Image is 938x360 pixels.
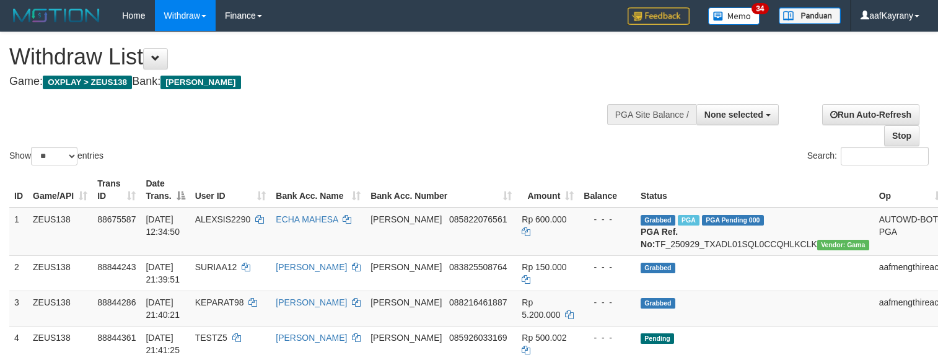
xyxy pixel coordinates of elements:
[522,262,566,272] span: Rp 150.000
[708,7,760,25] img: Button%20Memo.svg
[97,333,136,343] span: 88844361
[636,172,874,208] th: Status
[9,76,613,88] h4: Game: Bank:
[28,208,92,256] td: ZEUS138
[779,7,841,24] img: panduan.png
[9,6,103,25] img: MOTION_logo.png
[370,297,442,307] span: [PERSON_NAME]
[678,215,699,226] span: Marked by aafpengsreynich
[522,214,566,224] span: Rp 600.000
[146,297,180,320] span: [DATE] 21:40:21
[752,3,768,14] span: 34
[28,291,92,326] td: ZEUS138
[449,297,507,307] span: Copy 088216461887 to clipboard
[607,104,696,125] div: PGA Site Balance /
[9,255,28,291] td: 2
[584,213,631,226] div: - - -
[160,76,240,89] span: [PERSON_NAME]
[97,214,136,224] span: 88675587
[449,262,507,272] span: Copy 083825508764 to clipboard
[43,76,132,89] span: OXPLAY > ZEUS138
[641,263,675,273] span: Grabbed
[702,215,764,226] span: PGA Pending
[195,262,237,272] span: SURIAA12
[146,262,180,284] span: [DATE] 21:39:51
[190,172,271,208] th: User ID: activate to sort column ascending
[141,172,190,208] th: Date Trans.: activate to sort column descending
[370,214,442,224] span: [PERSON_NAME]
[9,45,613,69] h1: Withdraw List
[146,333,180,355] span: [DATE] 21:41:25
[522,333,566,343] span: Rp 500.002
[9,291,28,326] td: 3
[884,125,919,146] a: Stop
[370,262,442,272] span: [PERSON_NAME]
[641,215,675,226] span: Grabbed
[641,298,675,309] span: Grabbed
[449,214,507,224] span: Copy 085822076561 to clipboard
[31,147,77,165] select: Showentries
[271,172,366,208] th: Bank Acc. Name: activate to sort column ascending
[807,147,929,165] label: Search:
[579,172,636,208] th: Balance
[522,297,560,320] span: Rp 5.200.000
[366,172,517,208] th: Bank Acc. Number: activate to sort column ascending
[704,110,763,120] span: None selected
[146,214,180,237] span: [DATE] 12:34:50
[584,296,631,309] div: - - -
[195,297,244,307] span: KEPARAT98
[584,331,631,344] div: - - -
[641,333,674,344] span: Pending
[92,172,141,208] th: Trans ID: activate to sort column ascending
[28,255,92,291] td: ZEUS138
[97,297,136,307] span: 88844286
[696,104,779,125] button: None selected
[449,333,507,343] span: Copy 085926033169 to clipboard
[517,172,579,208] th: Amount: activate to sort column ascending
[195,333,227,343] span: TESTZ5
[628,7,690,25] img: Feedback.jpg
[276,297,347,307] a: [PERSON_NAME]
[9,172,28,208] th: ID
[276,262,347,272] a: [PERSON_NAME]
[97,262,136,272] span: 88844243
[841,147,929,165] input: Search:
[28,172,92,208] th: Game/API: activate to sort column ascending
[276,214,338,224] a: ECHA MAHESA
[9,147,103,165] label: Show entries
[641,227,678,249] b: PGA Ref. No:
[584,261,631,273] div: - - -
[195,214,251,224] span: ALEXSIS2290
[636,208,874,256] td: TF_250929_TXADL01SQL0CCQHLKCLK
[822,104,919,125] a: Run Auto-Refresh
[370,333,442,343] span: [PERSON_NAME]
[9,208,28,256] td: 1
[817,240,869,250] span: Vendor URL: https://trx31.1velocity.biz
[276,333,347,343] a: [PERSON_NAME]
